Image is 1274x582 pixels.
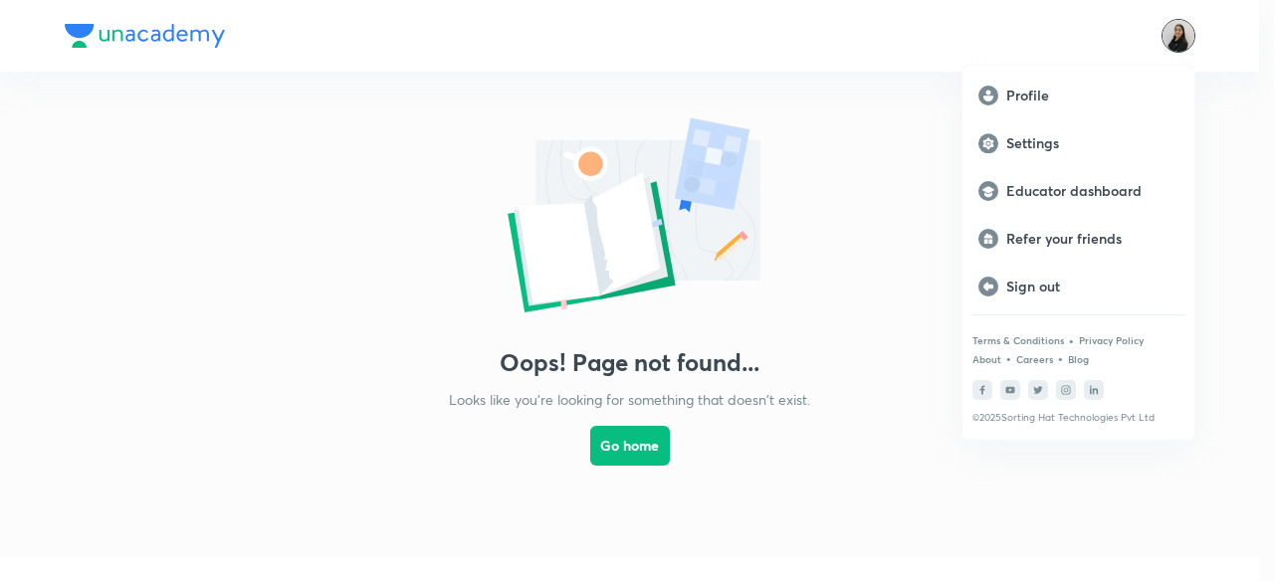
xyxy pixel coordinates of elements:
a: Profile [962,72,1194,119]
div: • [1005,349,1012,367]
div: • [1057,349,1064,367]
a: Educator dashboard [962,167,1194,215]
a: Careers [1016,353,1053,365]
a: Blog [1068,353,1089,365]
p: Profile [1006,87,1178,104]
div: • [1068,331,1075,349]
a: About [972,353,1001,365]
a: Terms & Conditions [972,334,1064,346]
a: Refer your friends [962,215,1194,263]
a: Privacy Policy [1079,334,1144,346]
p: Sign out [1006,278,1178,295]
p: Educator dashboard [1006,182,1178,200]
p: Settings [1006,134,1178,152]
p: Refer your friends [1006,230,1178,248]
p: © 2025 Sorting Hat Technologies Pvt Ltd [972,412,1184,424]
a: Settings [962,119,1194,167]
